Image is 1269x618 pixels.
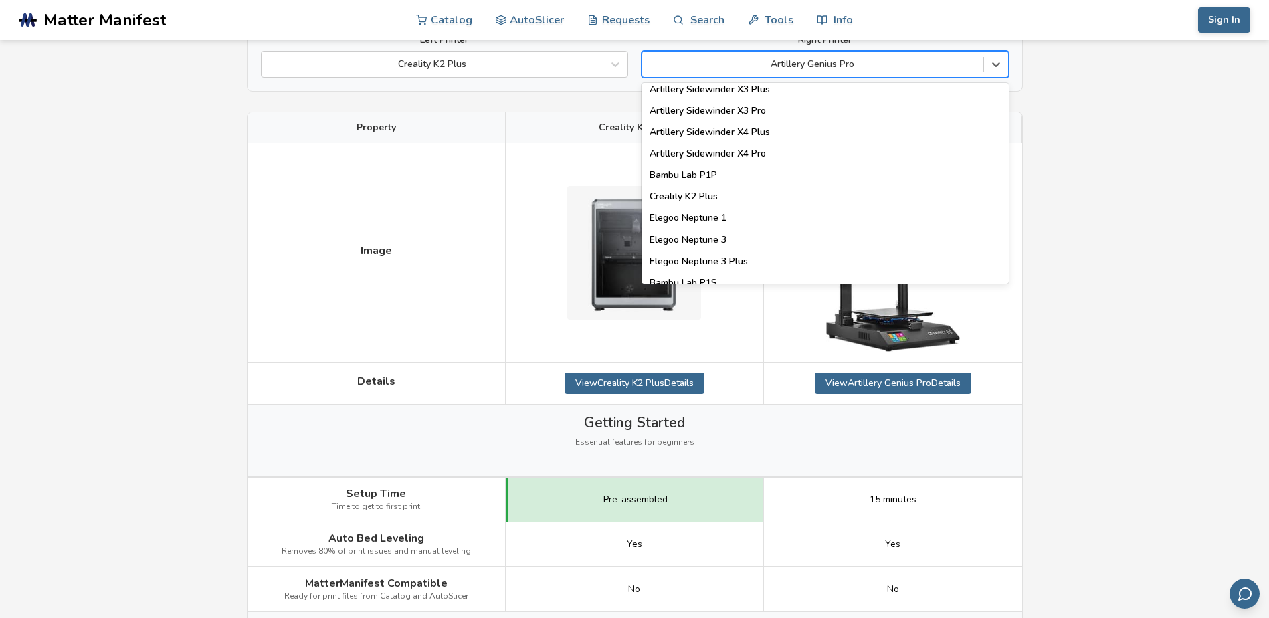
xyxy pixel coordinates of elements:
div: Elegoo Neptune 1 [642,207,1009,229]
div: Creality K2 Plus [642,186,1009,207]
span: Setup Time [346,488,406,500]
span: 15 minutes [870,494,916,505]
div: Elegoo Neptune 3 Plus [642,251,1009,272]
span: Ready for print files from Catalog and AutoSlicer [284,592,468,601]
button: Sign In [1198,7,1250,33]
img: Creality K2 Plus [567,186,701,320]
input: Artillery Genius ProElegoo Neptune 2Anycubic Kobra 2 ProAnycubic Kobra 3Anycubic Mega ZeroArtille... [649,59,652,70]
div: Bambu Lab P1P [642,165,1009,186]
span: Property [357,122,396,133]
label: Left Printer [261,35,628,45]
a: ViewArtillery Genius ProDetails [815,373,971,394]
span: Removes 80% of print issues and manual leveling [282,547,471,556]
div: Artillery Sidewinder X3 Pro [642,100,1009,122]
button: Send feedback via email [1230,579,1260,609]
span: Matter Manifest [43,11,166,29]
span: Essential features for beginners [575,438,694,447]
span: Auto Bed Leveling [328,532,424,544]
div: Artillery Sidewinder X4 Plus [642,122,1009,143]
span: No [628,584,640,595]
div: Bambu Lab P1S [642,272,1009,294]
span: Getting Started [584,415,685,431]
span: Yes [885,539,900,550]
span: Details [357,375,395,387]
span: MatterManifest Compatible [305,577,448,589]
span: Pre-assembled [603,494,668,505]
a: ViewCreality K2 PlusDetails [565,373,704,394]
span: Yes [627,539,642,550]
div: Artillery Sidewinder X3 Plus [642,79,1009,100]
div: Elegoo Neptune 3 [642,229,1009,251]
div: Artillery Sidewinder X4 Pro [642,143,1009,165]
span: Creality K2 Plus [599,122,670,133]
label: Right Printer [642,35,1009,45]
span: Image [361,245,392,257]
span: Time to get to first print [332,502,420,512]
span: No [887,584,899,595]
input: Creality K2 Plus [268,59,271,70]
